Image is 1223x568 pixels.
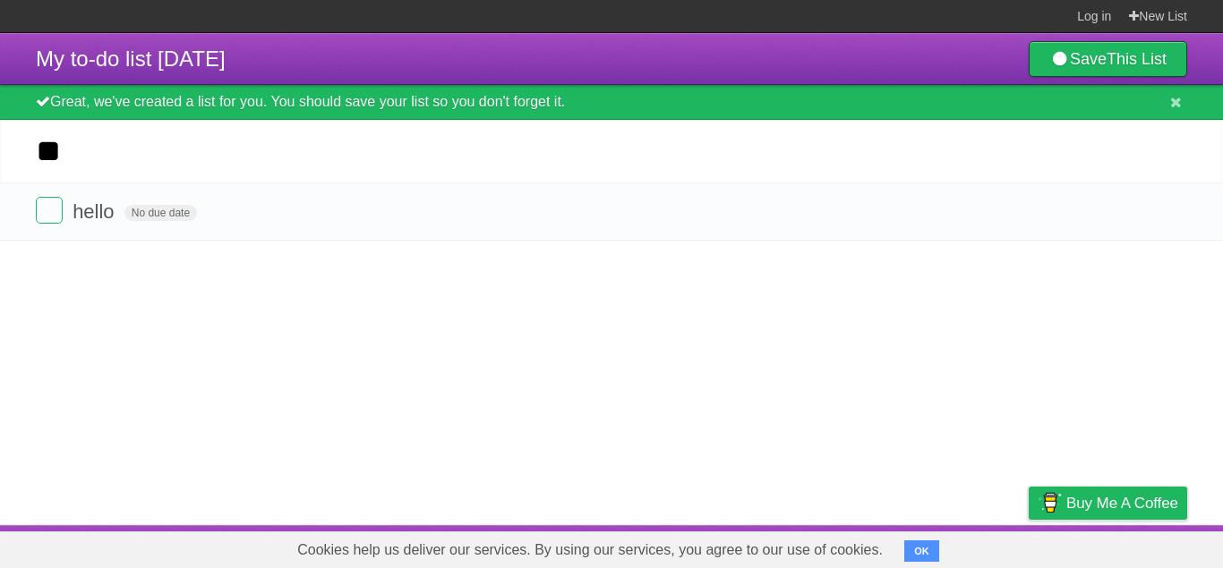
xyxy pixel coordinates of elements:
a: Developers [850,530,922,564]
img: Buy me a coffee [1038,487,1062,518]
span: No due date [124,205,197,221]
span: Buy me a coffee [1066,487,1178,519]
a: Suggest a feature [1074,530,1187,564]
span: hello [73,200,118,223]
button: OK [904,540,939,562]
a: SaveThis List [1029,41,1187,77]
a: About [791,530,828,564]
span: Cookies help us deliver our services. By using our services, you agree to our use of cookies. [279,532,901,568]
b: This List [1107,50,1167,68]
a: Buy me a coffee [1029,487,1187,520]
span: My to-do list [DATE] [36,47,226,71]
a: Privacy [1005,530,1052,564]
a: Terms [945,530,984,564]
label: Done [36,197,63,224]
